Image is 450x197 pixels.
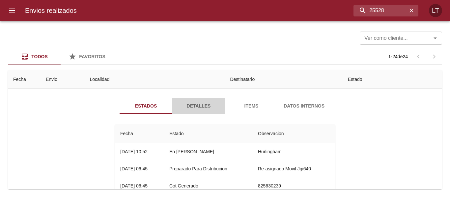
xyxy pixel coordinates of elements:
[31,54,48,59] span: Todos
[164,124,253,143] th: Estado
[84,70,225,89] th: Localidad
[25,5,77,16] h6: Envios realizados
[120,149,148,154] div: [DATE] 10:52
[353,5,407,16] input: buscar
[429,4,442,17] div: LT
[4,3,20,18] button: menu
[253,124,335,143] th: Observacion
[164,160,253,177] td: Preparado Para Distribucion
[229,102,274,110] span: Items
[164,143,253,160] td: En [PERSON_NAME]
[426,49,442,64] span: Pagina siguiente
[164,177,253,194] td: Cot Generado
[253,143,335,160] td: Hurlingham
[120,183,148,188] div: [DATE] 06:45
[124,102,168,110] span: Estados
[120,98,330,114] div: Tabs detalle de guia
[41,70,84,89] th: Envio
[429,4,442,17] div: Abrir información de usuario
[79,54,105,59] span: Favoritos
[388,53,408,60] p: 1 - 24 de 24
[410,53,426,59] span: Pagina anterior
[343,70,442,89] th: Estado
[253,160,335,177] td: Re-asignado Movil Jgi640
[225,70,343,89] th: Destinatario
[176,102,221,110] span: Detalles
[8,70,41,89] th: Fecha
[8,49,113,64] div: Tabs Envios
[431,34,440,43] button: Abrir
[115,124,164,143] th: Fecha
[253,177,335,194] td: 825630239
[282,102,326,110] span: Datos Internos
[120,166,148,171] div: [DATE] 06:45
